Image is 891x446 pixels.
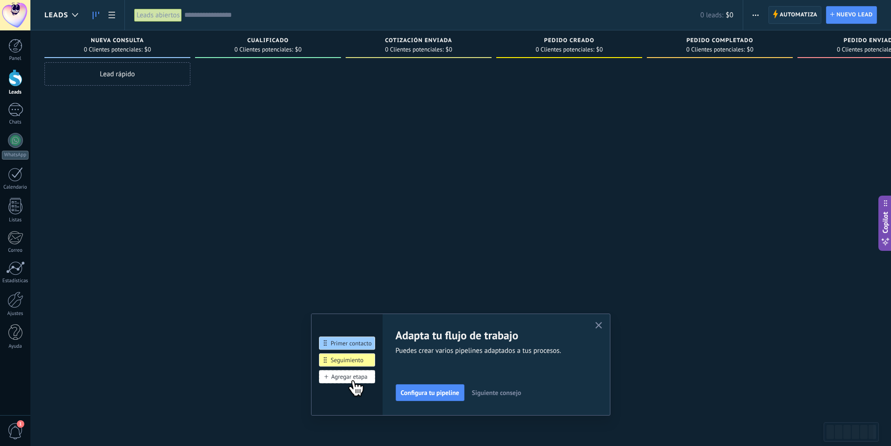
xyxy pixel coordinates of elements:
[84,47,142,52] span: 0 Clientes potenciales:
[44,11,68,20] span: Leads
[596,47,603,52] span: $0
[134,8,182,22] div: Leads abiertos
[686,47,745,52] span: 0 Clientes potenciales:
[2,217,29,223] div: Listas
[826,6,877,24] a: Nuevo lead
[536,47,594,52] span: 0 Clientes potenciales:
[385,47,443,52] span: 0 Clientes potenciales:
[768,6,822,24] a: Automatiza
[468,386,525,400] button: Siguiente consejo
[780,7,818,23] span: Automatiza
[2,248,29,254] div: Correo
[747,47,753,52] span: $0
[200,37,336,45] div: Cualificado
[446,47,452,52] span: $0
[881,212,890,233] span: Copilot
[749,6,762,24] button: Más
[350,37,487,45] div: Cotización enviada
[472,389,521,396] span: Siguiente consejo
[234,47,293,52] span: 0 Clientes potenciales:
[145,47,151,52] span: $0
[49,37,186,45] div: Nueva consulta
[44,62,190,86] div: Lead rápido
[836,7,873,23] span: Nuevo lead
[687,37,753,44] span: Pedido completado
[2,119,29,125] div: Chats
[2,151,29,160] div: WhatsApp
[2,278,29,284] div: Estadísticas
[247,37,289,44] span: Cualificado
[700,11,723,20] span: 0 leads:
[396,384,464,401] button: Configura tu pipeline
[295,47,302,52] span: $0
[501,37,637,45] div: Pedido creado
[726,11,733,20] span: $0
[385,37,452,44] span: Cotización enviada
[401,389,459,396] span: Configura tu pipeline
[396,328,584,343] h2: Adapta tu flujo de trabajo
[2,311,29,317] div: Ajustes
[17,420,24,428] span: 1
[544,37,594,44] span: Pedido creado
[2,344,29,350] div: Ayuda
[652,37,788,45] div: Pedido completado
[2,89,29,95] div: Leads
[88,6,104,24] a: Leads
[396,346,584,356] span: Puedes crear varios pipelines adaptados a tus procesos.
[91,37,144,44] span: Nueva consulta
[2,184,29,190] div: Calendario
[104,6,120,24] a: Lista
[2,56,29,62] div: Panel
